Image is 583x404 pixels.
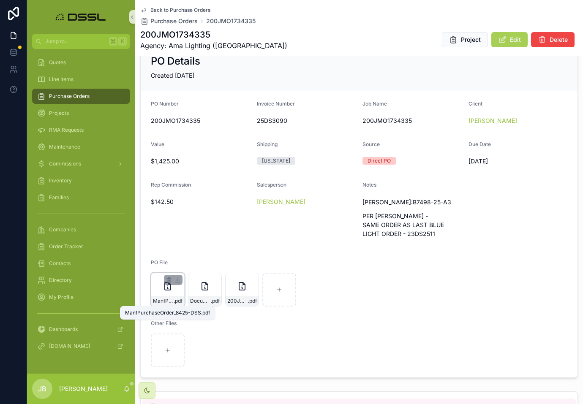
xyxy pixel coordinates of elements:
[32,290,130,305] a: My Profile
[32,190,130,205] a: Families
[38,384,46,394] span: JB
[248,298,257,304] span: .pdf
[32,34,130,49] button: Jump to...K
[49,127,84,133] span: RMA Requests
[150,17,198,25] span: Purchase Orders
[32,139,130,155] a: Maintenance
[151,100,179,107] span: PO Number
[206,17,256,25] a: 200JMO1734335
[49,76,74,83] span: Line Items
[362,198,462,206] p: [PERSON_NAME]:B7498-25-A3
[362,100,387,107] span: Job Name
[151,141,164,147] span: Value
[151,72,194,79] span: Created [DATE]
[368,157,391,165] div: Direct PO
[461,35,481,44] span: Project
[49,177,72,184] span: Inventory
[32,106,130,121] a: Projects
[469,141,491,147] span: Due Date
[32,339,130,354] a: [DOMAIN_NAME]
[32,156,130,171] a: Commissions
[49,160,81,167] span: Commissions
[125,309,210,316] div: ManfPurchaseOrder_8425-DSS.pdf
[49,144,80,150] span: Maintenance
[362,141,380,147] span: Source
[49,260,71,267] span: Contacts
[190,298,211,304] span: Document_250828_154910
[140,29,287,41] h1: 200JMO1734335
[151,54,200,68] h2: PO Details
[140,7,210,14] a: Back to Purchase Orders
[32,222,130,237] a: Companies
[49,343,90,350] span: [DOMAIN_NAME]
[151,198,250,206] span: $142.50
[550,35,568,44] span: Delete
[32,256,130,271] a: Contacts
[469,157,568,165] span: [DATE]
[45,38,106,45] span: Jump to...
[49,243,83,250] span: Order Tracker
[257,117,356,125] span: 25DS3090
[49,226,76,233] span: Companies
[49,110,69,117] span: Projects
[257,182,286,188] span: Salesperson
[32,273,130,288] a: Directory
[140,41,287,51] span: Agency: Ama Lighting ([GEOGRAPHIC_DATA])
[151,182,191,188] span: Rep Commission
[362,182,376,188] span: Notes
[510,35,521,44] span: Edit
[227,298,248,304] span: 200JMO1734335--PACKING-SLIP
[153,298,174,304] span: ManfPurchaseOrder_8425-DSS
[32,173,130,188] a: Inventory
[174,298,183,304] span: .pdf
[150,7,210,14] span: Back to Purchase Orders
[442,32,488,47] button: Project
[151,320,177,326] span: Other Files
[59,385,108,393] p: [PERSON_NAME]
[151,117,250,125] span: 200JMO1734335
[262,157,290,165] div: [US_STATE]
[27,49,135,365] div: scrollable content
[211,298,220,304] span: .pdf
[53,10,109,24] img: App logo
[32,239,130,254] a: Order Tracker
[140,17,198,25] a: Purchase Orders
[151,259,168,266] span: PO File
[531,32,575,47] button: Delete
[469,100,482,107] span: Client
[32,322,130,337] a: Dashboards
[49,93,90,100] span: Purchase Orders
[49,326,78,333] span: Dashboards
[49,59,66,66] span: Quotes
[491,32,528,47] button: Edit
[469,117,517,125] a: [PERSON_NAME]
[257,141,278,147] span: Shipping
[362,211,462,238] p: PER [PERSON_NAME] - SAME ORDER AS LAST BLUE LIGHT ORDER - 23DS2511
[32,122,130,138] a: RMA Requests
[49,294,74,301] span: My Profile
[32,72,130,87] a: Line Items
[257,198,305,206] a: [PERSON_NAME]
[32,89,130,104] a: Purchase Orders
[119,38,126,45] span: K
[32,55,130,70] a: Quotes
[49,194,69,201] span: Families
[257,100,295,107] span: Invoice Number
[151,157,250,165] span: $1,425.00
[362,117,462,125] span: 200JMO1734335
[49,277,72,284] span: Directory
